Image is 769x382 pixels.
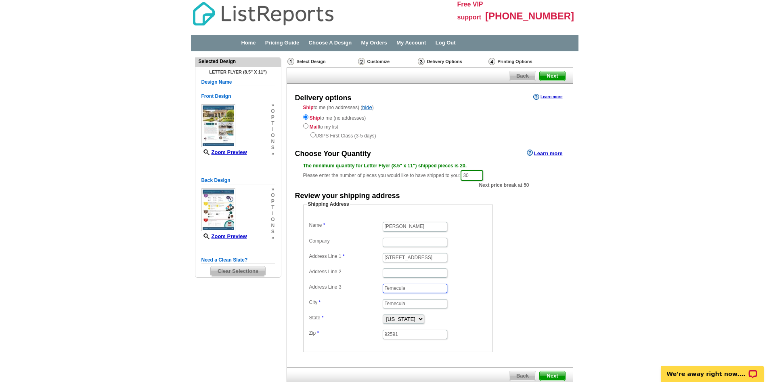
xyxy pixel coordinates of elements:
[488,58,495,65] img: Printing Options & Summary
[271,192,274,198] span: o
[295,93,352,103] div: Delivery options
[271,127,274,133] span: i
[287,104,573,139] div: to me (no addresses) ( )
[271,198,274,205] span: p
[211,266,265,276] span: Clear Selections
[309,222,382,229] label: Name
[201,78,275,86] h5: Design Name
[271,235,274,241] span: »
[307,201,350,208] legend: Shipping Address
[271,114,274,120] span: p
[303,162,557,169] div: The minimum quantity for Letter Flyer (8.5" x 11") shipped pieces is 20.
[417,57,488,68] div: Delivery Options
[358,58,365,65] img: Customize
[309,268,382,275] label: Address Line 2
[271,108,274,114] span: o
[310,115,320,121] strong: Ship
[271,151,274,157] span: »
[396,40,426,46] a: My Account
[271,120,274,127] span: t
[485,11,574,21] span: [PHONE_NUMBER]
[303,105,314,110] strong: Ship
[271,186,274,192] span: »
[303,113,557,139] div: to me (no addresses) to my list
[303,131,557,139] div: USPS First Class (3-5 days)
[436,40,456,46] a: Log Out
[509,371,536,381] span: Back
[271,223,274,229] span: n
[271,133,274,139] span: o
[201,93,275,100] h5: Front Design
[201,177,275,184] h5: Back Design
[201,233,247,239] a: Zoom Preview
[357,57,417,65] div: Customize
[271,205,274,211] span: t
[656,357,769,382] iframe: LiveChat chat widget
[201,188,235,231] img: small-thumb.jpg
[271,211,274,217] span: i
[310,124,319,130] strong: Mail
[488,57,559,65] div: Printing Options
[241,40,256,46] a: Home
[309,253,382,260] label: Address Line 1
[201,104,235,147] img: small-thumb.jpg
[533,94,562,100] a: Learn more
[271,217,274,223] span: o
[309,284,382,291] label: Address Line 3
[361,40,387,46] a: My Orders
[362,104,372,110] a: hide
[509,371,536,381] a: Back
[265,40,300,46] a: Pricing Guide
[527,150,563,156] a: Learn more
[309,314,382,321] label: State
[271,229,274,235] span: s
[201,70,275,74] h4: Letter Flyer (8.5" x 11")
[201,256,275,264] h5: Need a Clean Slate?
[457,1,483,21] span: Free VIP support
[540,371,565,381] span: Next
[309,238,382,245] label: Company
[201,149,247,155] a: Zoom Preview
[479,182,529,189] span: Next price break at 50
[271,139,274,145] span: n
[303,162,557,182] div: Please enter the number of pieces you would like to have shipped to you:
[287,58,294,65] img: Select Design
[509,71,536,81] span: Back
[295,191,400,201] div: Review your shipping address
[295,149,371,159] div: Choose Your Quantity
[540,71,565,81] span: Next
[271,145,274,151] span: s
[309,40,352,46] a: Choose A Design
[418,58,425,65] img: Delivery Options
[195,58,281,65] div: Selected Design
[509,71,536,81] a: Back
[309,330,382,337] label: Zip
[271,102,274,108] span: »
[309,299,382,306] label: City
[287,57,357,68] div: Select Design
